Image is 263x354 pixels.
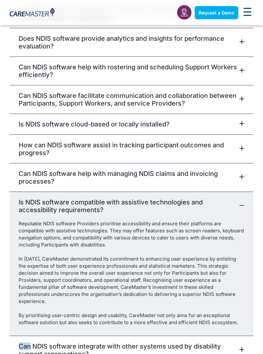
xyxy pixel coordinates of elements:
div: By prioritising user-centric design and usability, CareMaster not only aims for an exceptional so... [19,312,244,326]
a: Does NDIS software provide analytics and insights for performance evaluation? [19,35,237,50]
a: Request a Demo [195,6,238,19]
span: Request a Demo [199,10,234,15]
a: Is NDIS software cloud-based or locally installed? [19,120,170,128]
div: Reputable NDIS software Providers prioritise accessibility and ensure their platforms are compati... [19,220,244,248]
div: Is NDIS software compatible with assistive technologies and accessibility requirements? [10,220,253,336]
div: In [DATE], CareMaster demonstrated its commitment to enhancing user experience by enlisting the e... [19,255,244,305]
a: Can NDIS software help with managing NDIS claims and invoicing processes? [19,170,237,185]
div: Is NDIS software cloud-based or locally installed? [10,114,253,134]
img: CareMaster Logo [10,8,55,18]
div: Does NDIS software provide analytics and insights for performance evaluation? [10,28,253,56]
div: How can NDIS software assist in tracking participant outcomes and progress? [10,134,253,163]
div: Can NDIS software help with managing NDIS claims and invoicing processes? [10,163,253,192]
div: Can NDIS software facilitate communication and collaboration between Participants, Support Worker... [10,85,253,114]
a: How can NDIS software assist in tracking participant outcomes and progress? [19,141,237,157]
a: Is NDIS software compatible with assistive technologies and accessibility requirements? [19,198,238,214]
a: Can NDIS software help with rostering and scheduling Support Workers efficiently? [19,63,238,79]
a: Can NDIS software facilitate communication and collaboration between Participants, Support Worker... [19,92,239,107]
div: Can NDIS software help with rostering and scheduling Support Workers efficiently? [10,56,253,85]
div: Is NDIS software compatible with assistive technologies and accessibility requirements? [10,192,253,220]
div: Menu Toggle [242,6,254,20]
